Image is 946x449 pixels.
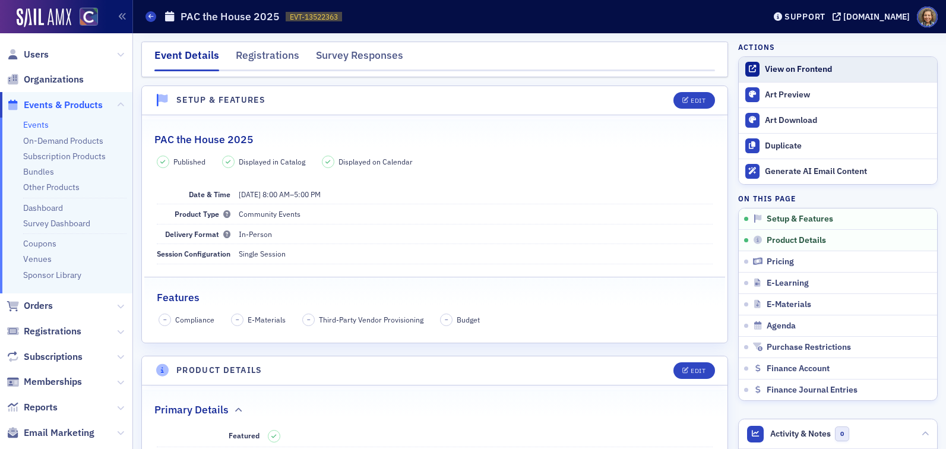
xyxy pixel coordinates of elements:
span: Finance Account [767,363,830,374]
div: Support [784,11,825,22]
h4: Product Details [176,364,262,377]
h2: PAC the House 2025 [154,132,254,147]
span: Product Type [175,209,230,219]
a: Art Download [739,107,937,133]
a: Events [23,119,49,130]
button: Edit [673,362,714,379]
span: – [163,315,167,324]
a: Events & Products [7,99,103,112]
span: Users [24,48,49,61]
div: Event Details [154,48,219,71]
a: Coupons [23,238,56,249]
a: Organizations [7,73,84,86]
a: Email Marketing [7,426,94,439]
span: Single Session [239,249,286,258]
span: Registrations [24,325,81,338]
span: Reports [24,401,58,414]
span: Purchase Restrictions [767,342,851,353]
span: Agenda [767,321,796,331]
div: Art Download [765,115,931,126]
div: Edit [691,97,705,104]
span: 0 [835,426,850,441]
span: Displayed in Catalog [239,156,305,167]
span: Product Details [767,235,826,246]
div: [DOMAIN_NAME] [843,11,910,22]
a: Registrations [7,325,81,338]
span: Session Configuration [157,249,230,258]
a: Subscriptions [7,350,83,363]
span: Email Marketing [24,426,94,439]
span: Published [173,156,205,167]
div: Duplicate [765,141,931,151]
a: On-Demand Products [23,135,103,146]
span: E-Materials [248,314,286,325]
span: [DATE] [239,189,261,199]
div: Edit [691,368,705,374]
span: Setup & Features [767,214,833,224]
h1: PAC the House 2025 [181,10,280,24]
a: Memberships [7,375,82,388]
a: Other Products [23,182,80,192]
span: Displayed on Calendar [338,156,413,167]
a: View Homepage [71,8,98,28]
button: Duplicate [739,133,937,159]
span: Date & Time [189,189,230,199]
span: Profile [917,7,938,27]
a: Subscription Products [23,151,106,162]
span: EVT-13522363 [290,12,338,22]
button: Generate AI Email Content [739,159,937,184]
span: Compliance [175,314,214,325]
span: Memberships [24,375,82,388]
time: 8:00 AM [262,189,290,199]
a: View on Frontend [739,57,937,82]
span: – [445,315,448,324]
button: [DOMAIN_NAME] [833,12,914,21]
h4: Setup & Features [176,94,265,106]
span: Orders [24,299,53,312]
span: Events & Products [24,99,103,112]
span: Community Events [239,209,300,219]
a: Sponsor Library [23,270,81,280]
div: Survey Responses [316,48,403,69]
button: Edit [673,92,714,109]
h4: Actions [738,42,775,52]
div: Art Preview [765,90,931,100]
span: Organizations [24,73,84,86]
span: Subscriptions [24,350,83,363]
span: – [239,189,321,199]
span: E-Materials [767,299,811,310]
span: E-Learning [767,278,809,289]
span: – [307,315,311,324]
a: Art Preview [739,83,937,107]
span: In-Person [239,229,272,239]
a: Survey Dashboard [23,218,90,229]
span: Featured [229,431,260,440]
img: SailAMX [80,8,98,26]
a: Orders [7,299,53,312]
span: Delivery Format [165,229,230,239]
time: 5:00 PM [294,189,321,199]
a: Venues [23,254,52,264]
a: Reports [7,401,58,414]
h2: Primary Details [154,402,229,418]
h2: Features [157,290,200,305]
div: Generate AI Email Content [765,166,931,177]
span: Pricing [767,257,794,267]
div: Registrations [236,48,299,69]
a: Users [7,48,49,61]
span: Budget [457,314,480,325]
span: Finance Journal Entries [767,385,858,396]
img: SailAMX [17,8,71,27]
div: View on Frontend [765,64,931,75]
span: Third-Party Vendor Provisioning [319,314,423,325]
span: – [236,315,239,324]
a: Dashboard [23,203,63,213]
h4: On this page [738,193,938,204]
span: Activity & Notes [770,428,831,440]
a: Bundles [23,166,54,177]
